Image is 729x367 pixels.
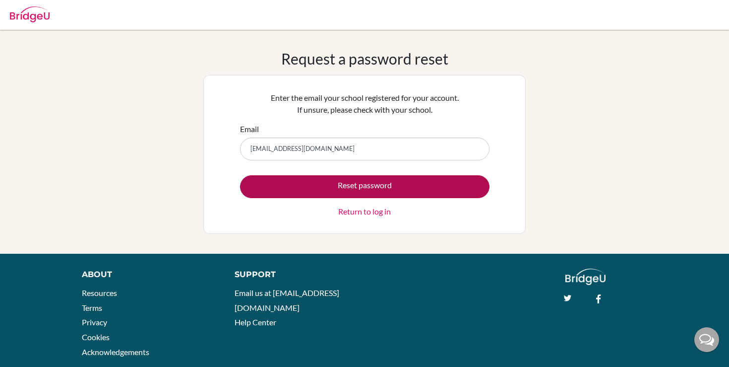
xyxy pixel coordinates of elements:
[240,92,489,116] p: Enter the email your school registered for your account. If unsure, please check with your school.
[281,50,448,68] h1: Request a password reset
[82,288,117,297] a: Resources
[10,6,50,22] img: Bridge-U
[235,317,276,327] a: Help Center
[82,269,212,281] div: About
[82,317,107,327] a: Privacy
[235,269,355,281] div: Support
[240,123,259,135] label: Email
[23,7,43,16] span: Help
[338,206,391,218] a: Return to log in
[82,347,149,357] a: Acknowledgements
[235,288,339,312] a: Email us at [EMAIL_ADDRESS][DOMAIN_NAME]
[82,303,102,312] a: Terms
[565,269,606,285] img: logo_white@2x-f4f0deed5e89b7ecb1c2cc34c3e3d731f90f0f143d5ea2071677605dd97b5244.png
[240,175,489,198] button: Reset password
[82,332,110,342] a: Cookies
